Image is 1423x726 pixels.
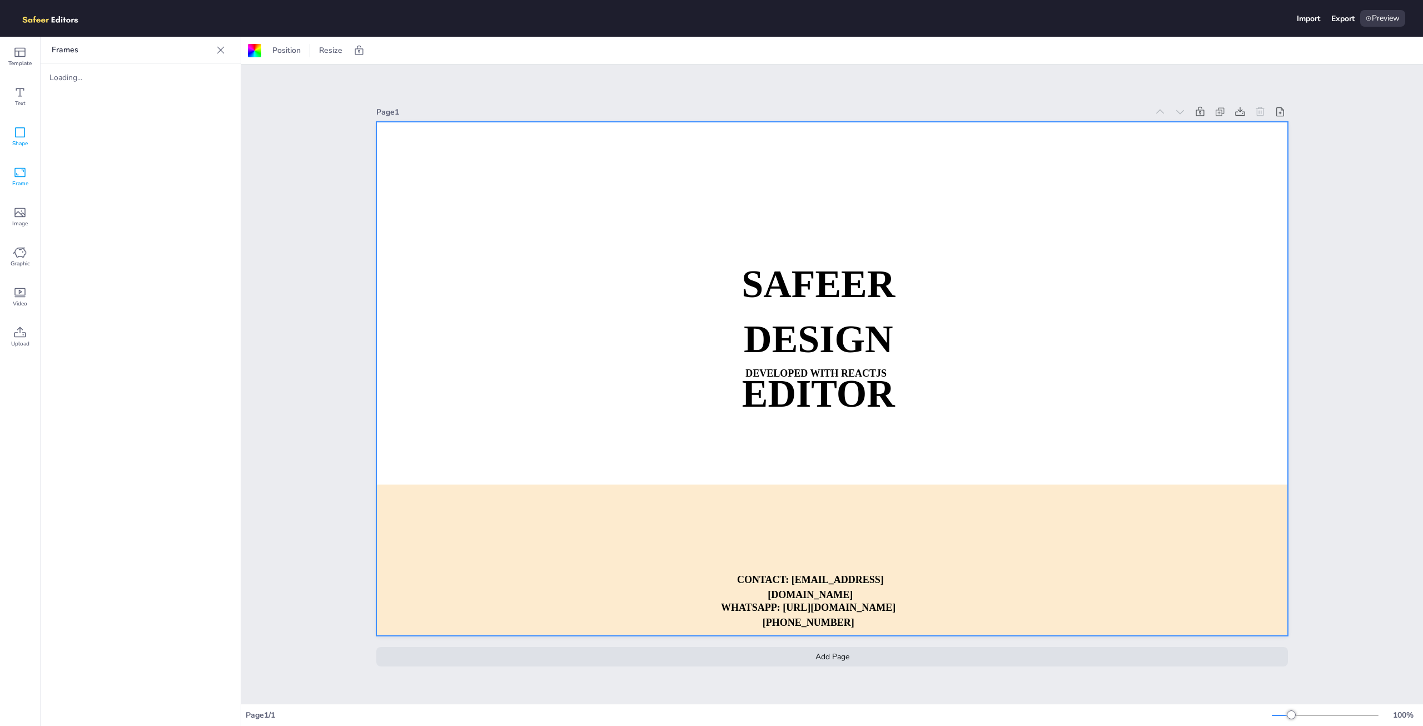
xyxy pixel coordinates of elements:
div: Page 1 [376,107,1148,117]
span: Video [13,299,27,308]
span: Template [8,59,32,68]
strong: SAFEER [742,263,895,306]
strong: WHATSAPP: [URL][DOMAIN_NAME][PHONE_NUMBER] [721,602,895,628]
span: Upload [11,339,29,348]
div: Preview [1360,10,1405,27]
div: Import [1297,13,1320,24]
p: Frames [52,37,212,63]
div: Loading... [49,72,107,83]
div: 100 % [1390,710,1416,720]
span: Text [15,99,26,108]
span: Graphic [11,259,30,268]
strong: DESIGN EDITOR [742,318,895,415]
strong: DEVELOPED WITH REACTJS [745,368,887,379]
span: Resize [317,45,345,56]
span: Position [270,45,303,56]
img: logo.png [18,10,94,27]
span: Frame [12,179,28,188]
span: Image [12,219,28,228]
span: Shape [12,139,28,148]
strong: CONTACT: [EMAIL_ADDRESS][DOMAIN_NAME] [737,574,884,600]
div: Page 1 / 1 [246,710,1272,720]
div: Export [1331,13,1355,24]
div: Add Page [376,647,1288,666]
